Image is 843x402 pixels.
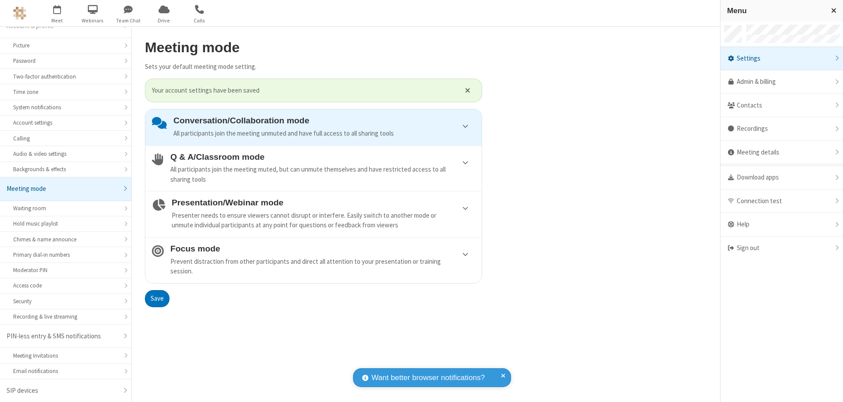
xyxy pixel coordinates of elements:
[7,386,118,396] div: SIP devices
[170,244,475,253] h4: Focus mode
[721,190,843,213] div: Connection test
[461,84,475,97] button: Close alert
[41,17,74,25] span: Meet
[727,7,823,15] h3: Menu
[721,237,843,260] div: Sign out
[13,150,118,158] div: Audio & video settings
[13,266,118,274] div: Moderator PIN
[13,204,118,212] div: Waiting room
[721,117,843,141] div: Recordings
[371,372,485,384] span: Want better browser notifications?
[76,17,109,25] span: Webinars
[721,166,843,190] div: Download apps
[13,103,118,111] div: System notifications
[7,184,118,194] div: Meeting mode
[13,235,118,244] div: Chimes & name announce
[13,165,118,173] div: Backgrounds & effects
[172,198,475,207] h4: Presentation/Webinar mode
[183,17,216,25] span: Calls
[721,47,843,71] div: Settings
[13,367,118,375] div: Email notifications
[170,257,475,276] div: Prevent distraction from other participants and direct all attention to your presentation or trai...
[170,152,475,162] h4: Q & A/Classroom mode
[145,40,482,55] h2: Meeting mode
[170,165,475,184] div: All participants join the meeting muted, but can unmute themselves and have restricted access to ...
[7,331,118,341] div: PIN-less entry & SMS notifications
[13,118,118,127] div: Account settings
[721,70,843,94] a: Admin & billing
[13,7,26,20] img: QA Selenium DO NOT DELETE OR CHANGE
[13,41,118,50] div: Picture
[13,251,118,259] div: Primary dial-in numbers
[13,88,118,96] div: Time zone
[13,72,118,81] div: Two-factor authentication
[173,129,475,139] div: All participants join the meeting unmuted and have full access to all sharing tools
[112,17,145,25] span: Team Chat
[721,94,843,118] div: Contacts
[172,211,475,230] div: Presenter needs to ensure viewers cannot disrupt or interfere. Easily switch to another mode or u...
[13,352,118,360] div: Meeting Invitations
[721,141,843,165] div: Meeting details
[13,134,118,143] div: Calling
[148,17,180,25] span: Drive
[13,297,118,305] div: Security
[13,219,118,228] div: Hold music playlist
[721,213,843,237] div: Help
[13,57,118,65] div: Password
[145,62,482,72] p: Sets your default meeting mode setting.
[173,116,475,125] h4: Conversation/Collaboration mode
[145,290,169,308] button: Save
[13,312,118,321] div: Recording & live streaming
[13,281,118,290] div: Access code
[152,86,454,96] span: Your account settings have been saved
